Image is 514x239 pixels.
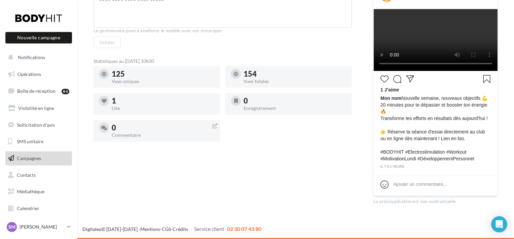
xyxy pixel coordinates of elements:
span: SM [8,224,15,230]
a: Boîte de réception84 [4,84,73,98]
span: © [DATE]-[DATE] - - - [82,226,261,232]
button: Notifications [4,50,71,65]
div: Like [112,106,215,111]
a: Digitaleo [82,226,102,232]
div: 1 J’aime [380,86,491,95]
span: Calendrier [17,205,39,211]
svg: J’aime [380,75,389,83]
div: il y a 1 heure [380,164,491,170]
span: Opérations [17,71,41,77]
div: Vues uniques [112,79,215,84]
div: Statistiques au [DATE] 10h00 [94,59,352,64]
span: Sollicitation d'avis [17,122,55,127]
div: 1 [112,97,215,105]
svg: Emoji [380,181,389,189]
a: Opérations [4,67,73,81]
a: Calendrier [4,201,73,215]
span: Mon nom [380,95,401,101]
a: Médiathèque [4,185,73,199]
div: Vues totales [244,79,346,84]
div: Ajouter un commentaire... [393,181,447,188]
svg: Partager la publication [406,75,414,83]
span: Nouvelle semaine, nouveaux objectifs 💪 20 minutes pour te dépasser et booster ton énergie 🔥 Trans... [380,95,491,162]
span: 02 30 07 43 80 [227,226,261,232]
svg: Commenter [393,75,401,83]
span: Visibilité en ligne [18,105,54,111]
span: Boîte de réception [17,88,56,94]
span: Campagnes [17,155,41,161]
a: Visibilité en ligne [4,101,73,115]
svg: Enregistrer [483,75,491,83]
span: Contacts [17,172,36,178]
span: SMS unitaire [17,138,43,144]
a: Campagnes [4,151,73,165]
button: Valider [94,37,121,48]
div: Le gestionnaire pourra améliorer le modèle avec vos remarques [94,28,352,34]
div: Open Intercom Messenger [491,216,507,232]
span: Notifications [18,54,45,60]
a: Crédits [173,226,188,232]
a: SMS unitaire [4,134,73,149]
p: [PERSON_NAME] [20,224,64,230]
a: Mentions [140,226,160,232]
div: 0 [112,124,215,131]
div: Commentaire [112,133,215,137]
div: Enregistrement [244,106,346,111]
button: Nouvelle campagne [5,32,72,43]
div: 84 [62,89,69,94]
a: SM [PERSON_NAME] [5,221,72,233]
a: Contacts [4,168,73,182]
a: Sollicitation d'avis [4,118,73,132]
span: Médiathèque [17,189,44,194]
span: Service client [194,226,224,232]
div: 154 [244,70,346,78]
a: CGS [162,226,171,232]
div: La prévisualisation est non-contractuelle [373,196,498,205]
div: 0 [244,97,346,105]
div: 125 [112,70,215,78]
